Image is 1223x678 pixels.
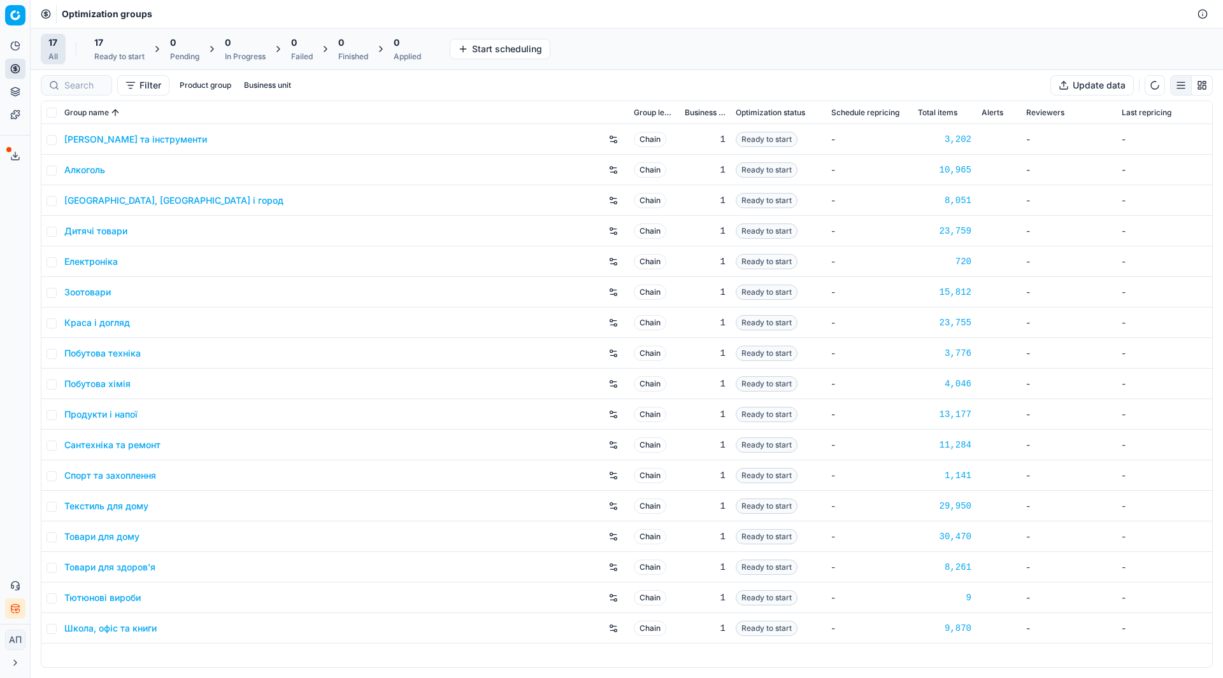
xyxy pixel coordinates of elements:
[64,500,148,512] a: Текстиль для дому
[685,591,726,604] div: 1
[634,560,666,575] span: Chain
[634,529,666,544] span: Chain
[634,193,666,208] span: Chain
[1117,307,1212,338] td: -
[109,106,122,119] button: Sorted by Group name ascending
[634,590,666,605] span: Chain
[918,439,971,451] a: 11,284
[64,225,127,237] a: Дитячі товари
[634,315,666,330] span: Chain
[918,225,971,237] div: 23,759
[1117,277,1212,307] td: -
[826,155,913,185] td: -
[62,8,152,20] nav: breadcrumb
[685,164,726,176] div: 1
[736,590,797,605] span: Ready to start
[685,439,726,451] div: 1
[826,338,913,369] td: -
[450,39,550,59] button: Start scheduling
[685,378,726,390] div: 1
[1021,338,1117,369] td: -
[736,621,797,636] span: Ready to start
[918,194,971,207] a: 8,051
[634,376,666,392] span: Chain
[1021,124,1117,155] td: -
[64,255,118,268] a: Електроніка
[918,622,971,635] a: 9,870
[64,378,131,390] a: Побутова хімія
[1021,552,1117,583] td: -
[634,468,666,483] span: Chain
[1021,277,1117,307] td: -
[1117,246,1212,277] td: -
[736,162,797,178] span: Ready to start
[736,437,797,453] span: Ready to start
[918,500,971,512] a: 29,950
[918,133,971,146] a: 3,202
[1021,216,1117,246] td: -
[918,530,971,543] a: 30,470
[291,36,297,49] span: 0
[685,408,726,421] div: 1
[1117,460,1212,491] td: -
[918,378,971,390] a: 4,046
[918,347,971,360] a: 3,776
[64,561,155,574] a: Товари для здоров'я
[736,132,797,147] span: Ready to start
[685,469,726,482] div: 1
[1021,307,1117,338] td: -
[291,52,313,62] div: Failed
[736,498,797,514] span: Ready to start
[64,108,109,118] span: Group name
[64,286,111,299] a: Зоотовари
[826,521,913,552] td: -
[634,223,666,239] span: Chain
[1117,613,1212,644] td: -
[736,254,797,269] span: Ready to start
[982,108,1003,118] span: Alerts
[1021,613,1117,644] td: -
[826,307,913,338] td: -
[918,255,971,268] div: 720
[826,613,913,644] td: -
[634,407,666,422] span: Chain
[48,52,58,62] div: All
[1117,399,1212,430] td: -
[685,108,726,118] span: Business unit
[1122,108,1171,118] span: Last repricing
[1021,583,1117,613] td: -
[685,133,726,146] div: 1
[6,630,25,649] span: АП
[64,469,156,482] a: Спорт та захоплення
[225,36,231,49] span: 0
[826,460,913,491] td: -
[94,52,145,62] div: Ready to start
[736,108,805,118] span: Optimization status
[634,346,666,361] span: Chain
[826,185,913,216] td: -
[64,408,138,421] a: Продукти і напої
[826,124,913,155] td: -
[918,316,971,329] a: 23,755
[918,164,971,176] a: 10,965
[685,530,726,543] div: 1
[1021,430,1117,460] td: -
[736,315,797,330] span: Ready to start
[64,79,104,92] input: Search
[826,552,913,583] td: -
[918,591,971,604] a: 9
[64,622,157,635] a: Школа, офіс та книги
[117,75,169,95] button: Filter
[826,399,913,430] td: -
[685,500,726,512] div: 1
[634,621,666,636] span: Chain
[1021,399,1117,430] td: -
